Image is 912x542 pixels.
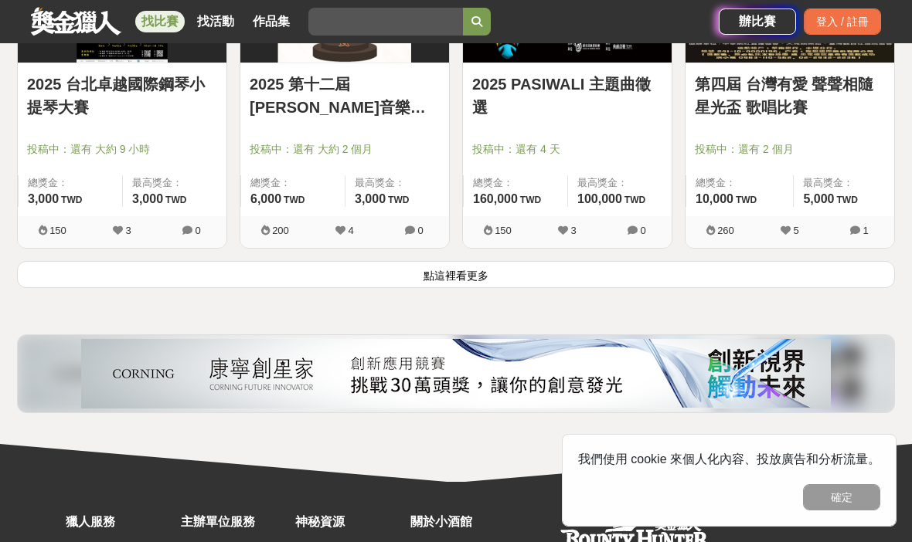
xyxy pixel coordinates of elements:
span: TWD [624,195,645,205]
span: 投稿中：還有 大約 2 個月 [250,141,440,158]
a: 第四屆 台灣有愛 聲聲相隨 星光盃 歌唱比賽 [695,73,885,119]
div: 登入 / 註冊 [804,8,881,35]
button: 點這裡看更多 [17,261,895,288]
img: 26832ba5-e3c6-4c80-9a06-d1bc5d39966c.png [81,339,831,408]
span: 200 [272,225,289,236]
span: 最高獎金： [803,175,885,191]
a: 2025 第十二屆[PERSON_NAME]音樂大賽 [250,73,440,119]
span: 0 [640,225,645,236]
span: 3 [125,225,131,236]
span: TWD [837,195,858,205]
span: 3,000 [132,192,163,205]
div: 神秘資源 [295,513,403,531]
span: TWD [165,195,186,205]
span: 4 [348,225,353,236]
span: 總獎金： [473,175,558,191]
span: 10,000 [696,192,733,205]
div: 關於小酒館 [410,513,518,531]
span: 最高獎金： [132,175,217,191]
span: TWD [61,195,82,205]
a: 找活動 [191,11,240,32]
span: 1 [863,225,868,236]
span: 最高獎金： [355,175,440,191]
span: 5 [793,225,798,236]
a: 找比賽 [135,11,185,32]
span: 6,000 [250,192,281,205]
span: 160,000 [473,192,518,205]
span: 3,000 [28,192,59,205]
a: 辦比賽 [719,8,796,35]
span: 5,000 [803,192,834,205]
span: 總獎金： [696,175,784,191]
div: 獵人服務 [66,513,173,531]
span: 投稿中：還有 大約 9 小時 [27,141,217,158]
span: 總獎金： [28,175,113,191]
span: 0 [417,225,423,236]
span: 3 [570,225,576,236]
span: TWD [520,195,541,205]
span: 0 [195,225,200,236]
button: 確定 [803,484,880,510]
div: 主辦單位服務 [181,513,288,531]
a: 2025 台北卓越國際鋼琴小提琴大賽 [27,73,217,119]
span: 總獎金： [250,175,335,191]
span: 150 [49,225,66,236]
a: 作品集 [247,11,296,32]
span: 投稿中：還有 2 個月 [695,141,885,158]
span: TWD [284,195,305,205]
span: 3,000 [355,192,386,205]
span: TWD [388,195,409,205]
span: 我們使用 cookie 來個人化內容、投放廣告和分析流量。 [578,452,880,466]
a: 2025 PASIWALI 主題曲徵選 [472,73,662,119]
span: 150 [495,225,512,236]
span: 最高獎金： [577,175,662,191]
span: TWD [736,195,757,205]
span: 100,000 [577,192,622,205]
span: 投稿中：還有 4 天 [472,141,662,158]
span: 260 [717,225,734,236]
